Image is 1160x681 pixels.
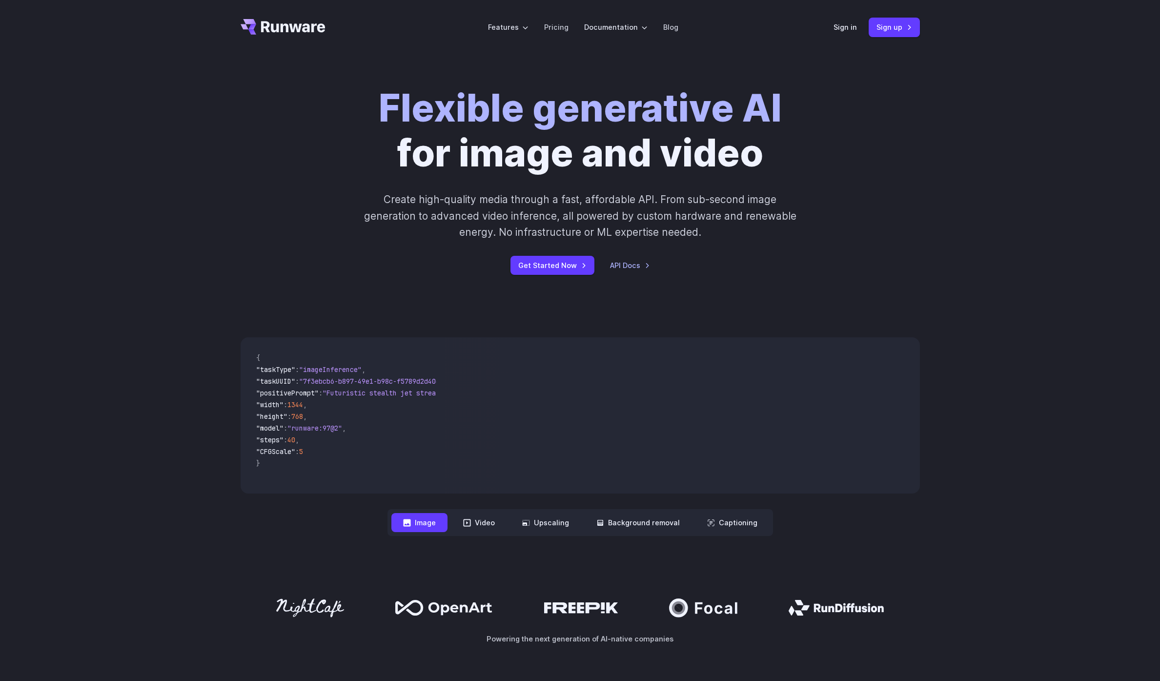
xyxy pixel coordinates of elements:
[510,513,581,532] button: Upscaling
[256,365,295,374] span: "taskType"
[287,400,303,409] span: 1344
[342,424,346,433] span: ,
[256,447,295,456] span: "CFGScale"
[391,513,448,532] button: Image
[295,377,299,386] span: :
[256,389,319,397] span: "positivePrompt"
[284,435,287,444] span: :
[610,260,650,271] a: API Docs
[256,400,284,409] span: "width"
[488,21,529,33] label: Features
[256,424,284,433] span: "model"
[287,435,295,444] span: 40
[295,365,299,374] span: :
[256,459,260,468] span: }
[363,191,797,240] p: Create high-quality media through a fast, affordable API. From sub-second image generation to adv...
[323,389,678,397] span: "Futuristic stealth jet streaking through a neon-lit cityscape with glowing purple exhaust"
[584,21,648,33] label: Documentation
[319,389,323,397] span: :
[663,21,678,33] a: Blog
[303,400,307,409] span: ,
[256,353,260,362] span: {
[256,377,295,386] span: "taskUUID"
[585,513,692,532] button: Background removal
[241,19,326,35] a: Go to /
[510,256,594,275] a: Get Started Now
[284,424,287,433] span: :
[284,400,287,409] span: :
[299,377,448,386] span: "7f3ebcb6-b897-49e1-b98c-f5789d2d40d7"
[362,365,366,374] span: ,
[295,435,299,444] span: ,
[295,447,299,456] span: :
[287,424,342,433] span: "runware:97@2"
[299,365,362,374] span: "imageInference"
[241,633,920,644] p: Powering the next generation of AI-native companies
[287,412,291,421] span: :
[299,447,303,456] span: 5
[695,513,769,532] button: Captioning
[256,412,287,421] span: "height"
[544,21,569,33] a: Pricing
[291,412,303,421] span: 768
[451,513,507,532] button: Video
[379,85,782,131] strong: Flexible generative AI
[834,21,857,33] a: Sign in
[869,18,920,37] a: Sign up
[256,435,284,444] span: "steps"
[303,412,307,421] span: ,
[379,86,782,176] h1: for image and video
